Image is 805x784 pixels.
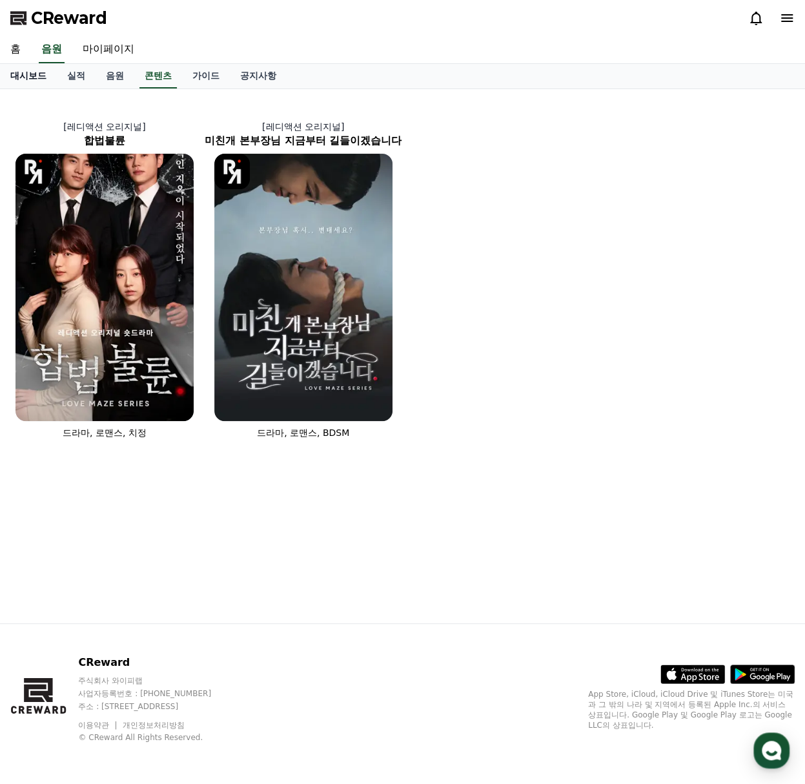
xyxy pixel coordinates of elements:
p: 주식회사 와이피랩 [78,676,236,686]
span: 홈 [41,429,48,439]
p: 사업자등록번호 : [PHONE_NUMBER] [78,688,236,699]
span: 드라마, 로맨스, 치정 [63,428,147,438]
h2: 합법불륜 [5,133,204,149]
a: 마이페이지 [72,36,145,63]
h2: 미친개 본부장님 지금부터 길들이겠습니다 [204,133,403,149]
img: [object Object] Logo [15,154,51,189]
img: 미친개 본부장님 지금부터 길들이겠습니다 [214,154,392,421]
span: 대화 [118,429,134,440]
a: 음원 [96,64,134,88]
p: CReward [78,655,236,670]
img: [object Object] Logo [214,154,250,189]
span: 드라마, 로맨스, BDSM [257,428,349,438]
span: 설정 [199,429,215,439]
a: 공지사항 [230,64,287,88]
a: 콘텐츠 [139,64,177,88]
a: 대화 [85,409,167,442]
p: © CReward All Rights Reserved. [78,732,236,743]
a: [레디액션 오리지널] 합법불륜 합법불륜 [object Object] Logo 드라마, 로맨스, 치정 [5,110,204,449]
a: 설정 [167,409,248,442]
a: 음원 [39,36,65,63]
a: 개인정보처리방침 [123,721,185,730]
p: [레디액션 오리지널] [204,120,403,133]
p: [레디액션 오리지널] [5,120,204,133]
a: 이용약관 [78,721,119,730]
a: CReward [10,8,107,28]
span: CReward [31,8,107,28]
p: App Store, iCloud, iCloud Drive 및 iTunes Store는 미국과 그 밖의 나라 및 지역에서 등록된 Apple Inc.의 서비스 상표입니다. Goo... [588,689,795,730]
img: 합법불륜 [15,154,194,421]
a: [레디액션 오리지널] 미친개 본부장님 지금부터 길들이겠습니다 미친개 본부장님 지금부터 길들이겠습니다 [object Object] Logo 드라마, 로맨스, BDSM [204,110,403,449]
a: 실적 [57,64,96,88]
p: 주소 : [STREET_ADDRESS] [78,701,236,712]
a: 가이드 [182,64,230,88]
a: 홈 [4,409,85,442]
